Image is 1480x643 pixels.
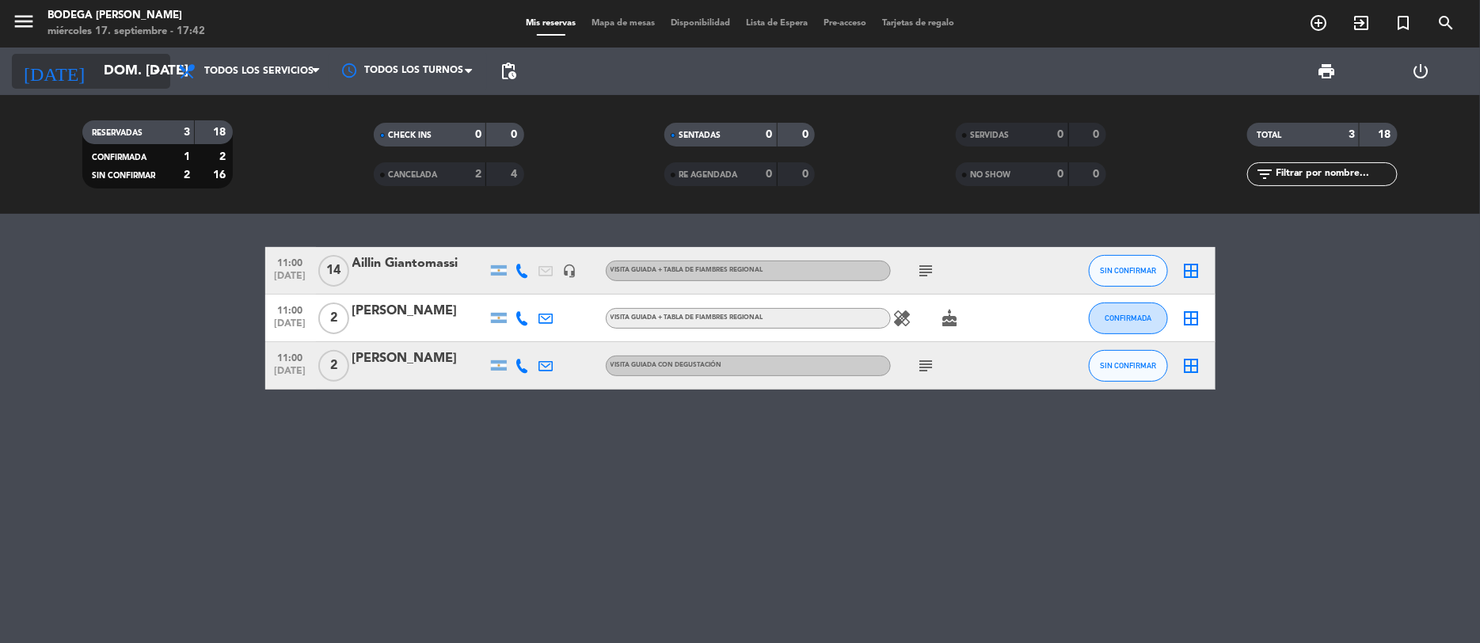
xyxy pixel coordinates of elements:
i: turned_in_not [1394,13,1413,32]
i: border_all [1182,309,1201,328]
input: Filtrar por nombre... [1274,166,1397,183]
span: CANCELADA [388,171,437,179]
i: power_settings_new [1411,62,1430,81]
span: SIN CONFIRMAR [1100,266,1156,275]
span: SERVIDAS [970,131,1009,139]
span: 11:00 [271,253,310,271]
i: arrow_drop_down [147,62,166,81]
strong: 2 [219,151,229,162]
span: 11:00 [271,348,310,366]
div: [PERSON_NAME] [352,348,487,369]
strong: 0 [511,129,520,140]
i: border_all [1182,356,1201,375]
span: SENTADAS [679,131,721,139]
span: Pre-acceso [816,19,874,28]
div: LOG OUT [1374,48,1468,95]
span: print [1317,62,1336,81]
span: pending_actions [499,62,518,81]
div: [PERSON_NAME] [352,301,487,321]
span: Tarjetas de regalo [874,19,962,28]
span: RE AGENDADA [679,171,737,179]
strong: 0 [802,129,812,140]
span: Todos los servicios [204,66,314,77]
strong: 0 [1058,129,1064,140]
button: CONFIRMADA [1089,302,1168,334]
span: CHECK INS [388,131,432,139]
span: [DATE] [271,318,310,337]
button: SIN CONFIRMAR [1089,255,1168,287]
i: exit_to_app [1352,13,1371,32]
i: healing [893,309,912,328]
span: VISITA GUIADA CON DEGUSTACIÓN [611,362,722,368]
strong: 3 [184,127,190,138]
strong: 0 [767,169,773,180]
button: SIN CONFIRMAR [1089,350,1168,382]
i: headset_mic [563,264,577,278]
i: [DATE] [12,54,96,89]
div: Aillin Giantomassi [352,253,487,274]
span: VISITA GUIADA + TABLA DE FIAMBRES REGIONAL [611,267,763,273]
strong: 0 [475,129,481,140]
i: add_circle_outline [1309,13,1328,32]
span: 2 [318,302,349,334]
i: cake [941,309,960,328]
span: TOTAL [1257,131,1281,139]
span: VISITA GUIADA + TABLA DE FIAMBRES REGIONAL [611,314,763,321]
span: Disponibilidad [663,19,738,28]
span: Lista de Espera [738,19,816,28]
strong: 0 [1094,129,1103,140]
span: CONFIRMADA [1105,314,1151,322]
strong: 16 [213,169,229,181]
strong: 18 [1379,129,1394,140]
i: subject [917,356,936,375]
i: menu [12,10,36,33]
i: filter_list [1255,165,1274,184]
div: miércoles 17. septiembre - 17:42 [48,24,205,40]
span: [DATE] [271,366,310,384]
strong: 0 [802,169,812,180]
strong: 0 [1058,169,1064,180]
i: search [1437,13,1456,32]
span: [DATE] [271,271,310,289]
span: 14 [318,255,349,287]
div: Bodega [PERSON_NAME] [48,8,205,24]
button: menu [12,10,36,39]
strong: 2 [475,169,481,180]
i: border_all [1182,261,1201,280]
strong: 18 [213,127,229,138]
strong: 0 [1094,169,1103,180]
span: RESERVADAS [92,129,143,137]
strong: 3 [1349,129,1355,140]
span: CONFIRMADA [92,154,146,162]
strong: 4 [511,169,520,180]
span: 11:00 [271,300,310,318]
span: 2 [318,350,349,382]
span: NO SHOW [970,171,1010,179]
strong: 2 [184,169,190,181]
strong: 1 [184,151,190,162]
span: Mapa de mesas [584,19,663,28]
span: Mis reservas [518,19,584,28]
span: SIN CONFIRMAR [92,172,155,180]
strong: 0 [767,129,773,140]
i: subject [917,261,936,280]
span: SIN CONFIRMAR [1100,361,1156,370]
